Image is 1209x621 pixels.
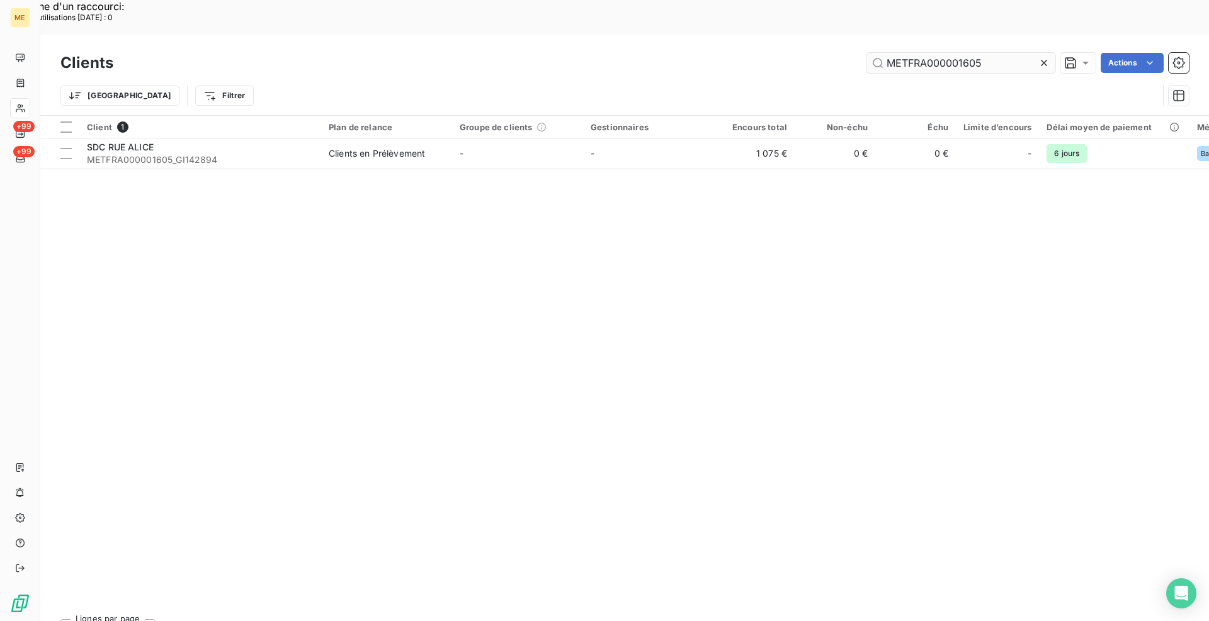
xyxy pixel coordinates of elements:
div: Échu [883,122,948,132]
div: Limite d’encours [963,122,1031,132]
td: 0 € [875,138,956,169]
div: Gestionnaires [591,122,707,132]
span: 1 [117,121,128,133]
input: Rechercher [866,53,1055,73]
span: 6 jours [1047,144,1087,163]
td: 0 € [795,138,875,169]
span: - [460,148,463,159]
span: +99 [13,121,35,132]
div: Encours total [722,122,787,132]
div: Non-échu [802,122,868,132]
h3: Clients [60,52,113,74]
span: - [591,148,594,159]
div: Clients en Prélèvement [329,147,425,160]
div: Délai moyen de paiement [1047,122,1181,132]
button: Actions [1101,53,1164,73]
span: +99 [13,146,35,157]
button: [GEOGRAPHIC_DATA] [60,86,179,106]
div: Plan de relance [329,122,445,132]
span: - [1028,147,1031,160]
a: +99 [10,123,30,143]
img: Logo LeanPay [10,593,30,613]
button: Filtrer [195,86,253,106]
span: METFRA000001605_GI142894 [87,154,314,166]
span: Groupe de clients [460,122,533,132]
a: +99 [10,148,30,169]
div: Open Intercom Messenger [1166,578,1196,608]
td: 1 075 € [714,138,795,169]
span: SDC RUE ALICE [87,142,154,152]
span: Client [87,122,112,132]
